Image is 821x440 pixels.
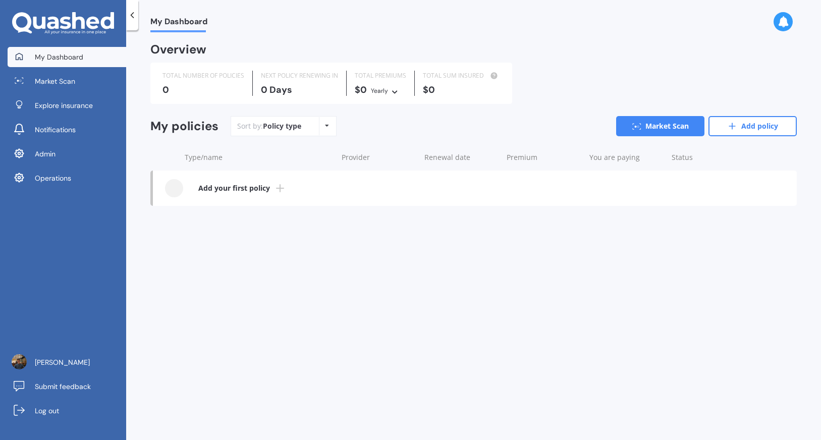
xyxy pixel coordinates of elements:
a: Add policy [708,116,797,136]
div: Renewal date [424,152,499,162]
div: Provider [342,152,416,162]
div: TOTAL NUMBER OF POLICIES [162,71,244,81]
a: Admin [8,144,126,164]
div: Type/name [185,152,334,162]
a: Notifications [8,120,126,140]
a: Operations [8,168,126,188]
div: My policies [150,119,218,134]
div: Overview [150,44,206,54]
div: You are paying [589,152,664,162]
span: [PERSON_NAME] [35,357,90,367]
b: Add your first policy [198,183,270,193]
div: TOTAL PREMIUMS [355,71,406,81]
a: Market Scan [616,116,704,136]
div: Sort by: [237,121,301,131]
span: Explore insurance [35,100,93,111]
div: TOTAL SUM INSURED [423,71,500,81]
a: Log out [8,401,126,421]
span: Admin [35,149,56,159]
div: $0 [423,85,500,95]
span: My Dashboard [35,52,83,62]
a: Explore insurance [8,95,126,116]
a: Submit feedback [8,376,126,397]
div: 0 Days [261,85,338,95]
span: Operations [35,173,71,183]
div: $0 [355,85,406,96]
img: ACg8ocJLa-csUtcL-80ItbA20QSwDJeqfJvWfn8fgM9RBEIPTcSLDHdf=s96-c [12,354,27,369]
div: 0 [162,85,244,95]
span: My Dashboard [150,17,207,30]
a: Market Scan [8,71,126,91]
span: Market Scan [35,76,75,86]
span: Submit feedback [35,381,91,392]
a: My Dashboard [8,47,126,67]
div: Yearly [371,86,388,96]
div: Premium [507,152,581,162]
span: Log out [35,406,59,416]
div: Policy type [263,121,301,131]
span: Notifications [35,125,76,135]
div: Status [672,152,746,162]
a: Add your first policy [153,171,797,206]
a: [PERSON_NAME] [8,352,126,372]
div: NEXT POLICY RENEWING IN [261,71,338,81]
